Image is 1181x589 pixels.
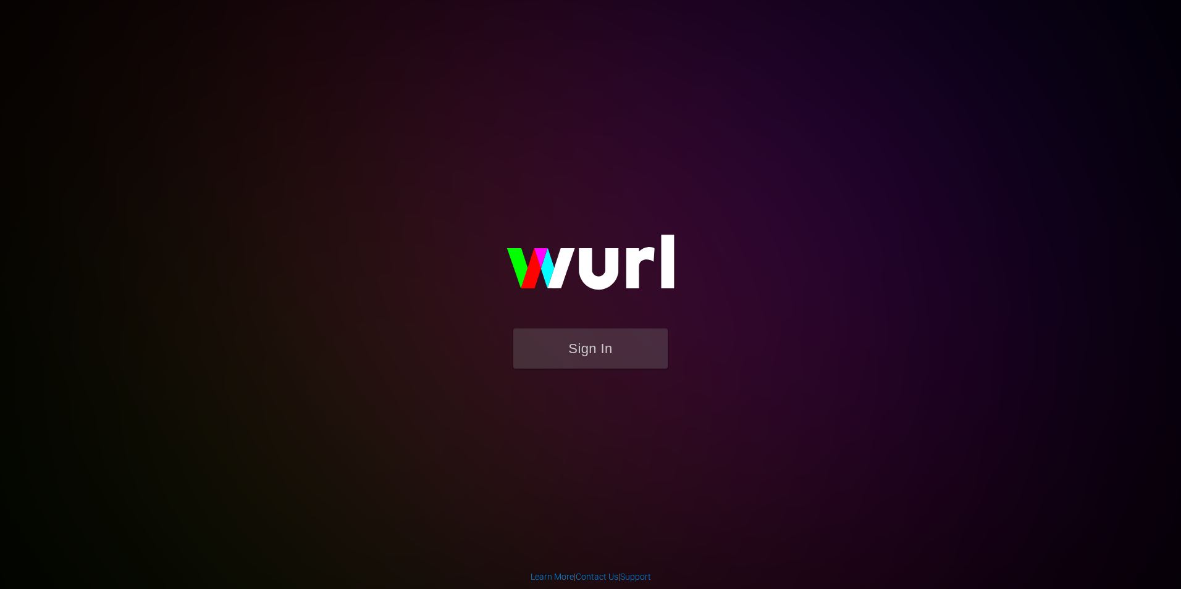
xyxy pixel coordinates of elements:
a: Learn More [531,572,574,582]
a: Contact Us [576,572,618,582]
button: Sign In [513,328,668,369]
img: wurl-logo-on-black-223613ac3d8ba8fe6dc639794a292ebdb59501304c7dfd60c99c58986ef67473.svg [467,208,714,328]
a: Support [620,572,651,582]
div: | | [531,570,651,583]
